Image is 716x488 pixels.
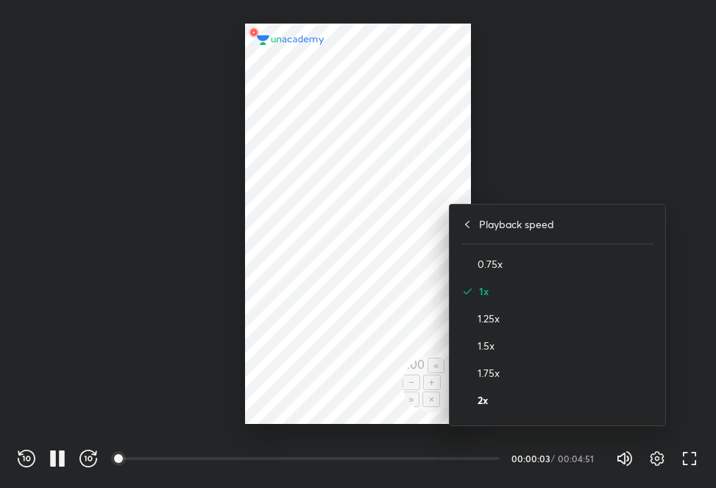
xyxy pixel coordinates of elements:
h4: 2x [478,392,653,408]
h4: 1.5x [478,338,653,353]
h4: 0.75x [478,256,653,272]
h4: 1.25x [478,311,653,326]
h4: Playback speed [479,216,554,232]
img: activeRate.6640ab9b.svg [461,286,473,297]
h4: 1x [479,283,653,299]
h4: 1.75x [478,365,653,381]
